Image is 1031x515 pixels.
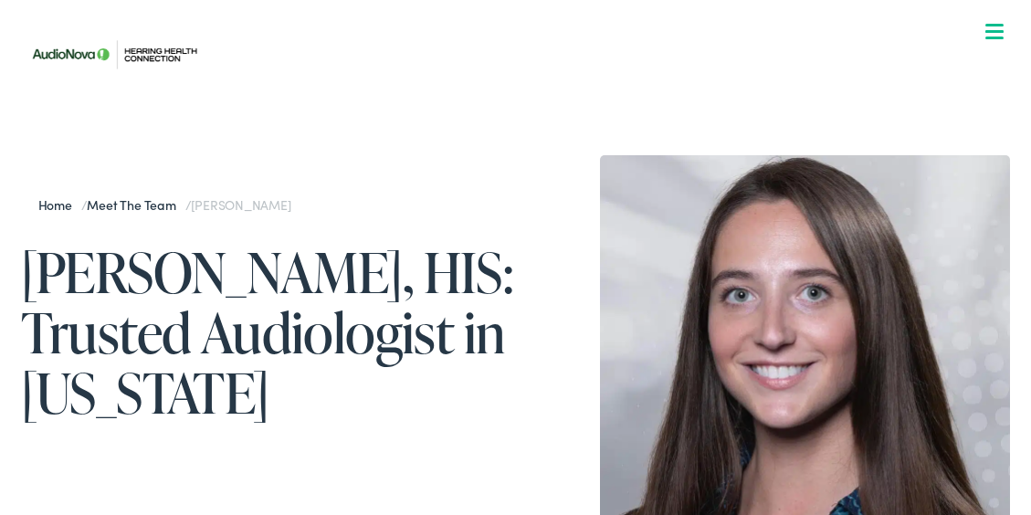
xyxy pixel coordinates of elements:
[191,195,290,214] span: [PERSON_NAME]
[38,195,81,214] a: Home
[21,242,516,423] h1: [PERSON_NAME], HIS: Trusted Audiologist in [US_STATE]
[87,195,184,214] a: Meet the Team
[38,195,291,214] span: / /
[35,73,1011,130] a: What We Offer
